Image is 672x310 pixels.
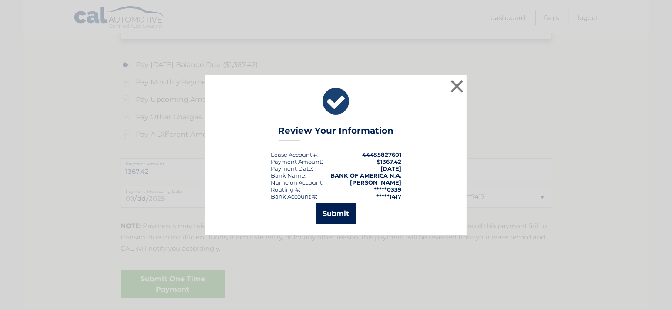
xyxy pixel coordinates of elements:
span: $1367.42 [377,158,401,165]
span: [DATE] [380,165,401,172]
div: Payment Amount: [271,158,323,165]
button: × [448,77,466,95]
button: Submit [316,203,356,224]
div: Routing #: [271,186,300,193]
div: : [271,165,313,172]
div: Bank Name: [271,172,306,179]
div: Name on Account: [271,179,323,186]
span: Payment Date [271,165,312,172]
strong: [PERSON_NAME] [350,179,401,186]
strong: 44455827601 [362,151,401,158]
div: Bank Account #: [271,193,317,200]
strong: BANK OF AMERICA N.A. [330,172,401,179]
h3: Review Your Information [279,125,394,141]
div: Lease Account #: [271,151,319,158]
